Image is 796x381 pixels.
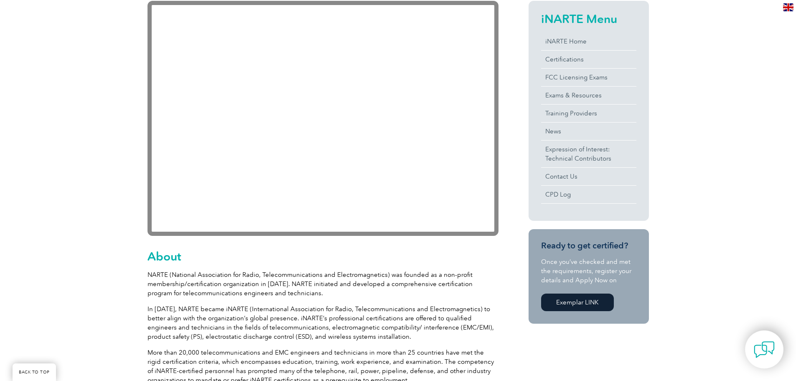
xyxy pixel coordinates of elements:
a: Expression of Interest:Technical Contributors [541,141,636,167]
a: Exams & Resources [541,87,636,104]
img: contact-chat.png [754,339,775,360]
iframe: YouTube video player [148,1,498,236]
p: Once you’ve checked and met the requirements, register your details and Apply Now on [541,257,636,285]
h2: iNARTE Menu [541,12,636,26]
a: Exemplar LINK [541,294,614,311]
a: Contact Us [541,168,636,185]
a: CPD Log [541,186,636,203]
a: Certifications [541,51,636,68]
a: News [541,123,636,140]
a: FCC Licensing Exams [541,69,636,86]
p: In [DATE], NARTE became iNARTE (International Association for Radio, Telecommunications and Elect... [148,304,498,341]
h2: About [148,250,498,263]
a: Training Providers [541,105,636,122]
a: BACK TO TOP [13,363,56,381]
a: iNARTE Home [541,33,636,50]
img: en [783,3,793,11]
h3: Ready to get certified? [541,240,636,251]
p: NARTE (National Association for Radio, Telecommunications and Electromagnetics) was founded as a ... [148,270,498,298]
